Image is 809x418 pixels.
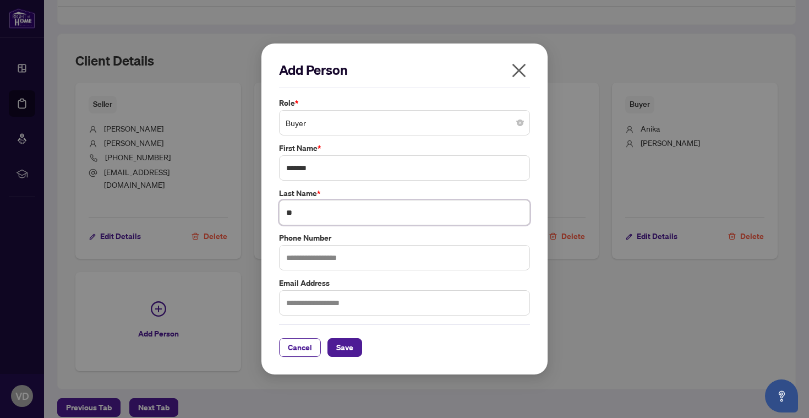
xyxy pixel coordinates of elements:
[279,97,530,109] label: Role
[327,338,362,357] button: Save
[279,338,321,357] button: Cancel
[279,277,530,289] label: Email Address
[286,112,523,133] span: Buyer
[279,187,530,199] label: Last Name
[336,339,353,356] span: Save
[279,142,530,154] label: First Name
[510,62,528,79] span: close
[279,232,530,244] label: Phone Number
[279,61,530,79] h2: Add Person
[765,379,798,412] button: Open asap
[517,120,523,126] span: close-circle
[288,339,312,356] span: Cancel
